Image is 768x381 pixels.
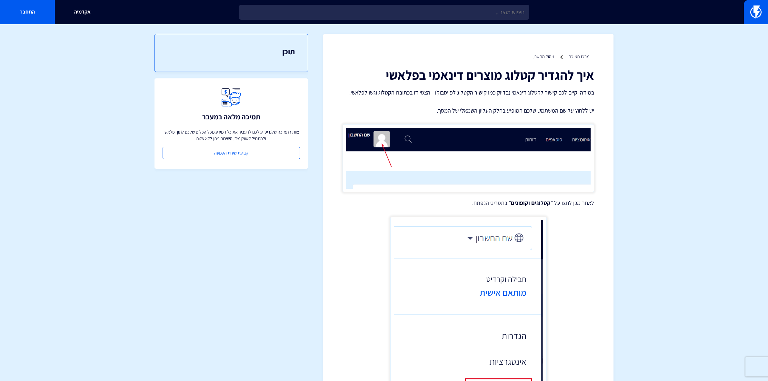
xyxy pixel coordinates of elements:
h3: תמיכה מלאה במעבר [202,113,260,121]
p: צוות התמיכה שלנו יסייע לכם להעביר את כל המידע מכל הכלים שלכם לתוך פלאשי ולהתחיל לשווק מיד, השירות... [163,129,300,142]
input: חיפוש מהיר... [239,5,529,20]
p: יש ללחוץ על שם המשתמש שלכם המופיע בחלק העליון השמאלי של המסך. [343,106,594,115]
h1: איך להגדיר קטלוג מוצרים דינאמי בפלאשי [343,68,594,82]
a: ניהול החשבון [533,54,554,59]
strong: קטלוגים וקופונים [511,199,551,206]
a: מרכז תמיכה [569,54,589,59]
h3: תוכן [168,47,295,55]
p: לאחר מכן לחצו על " " בתפריט הנפתח. [343,199,594,207]
a: קביעת שיחת הטמעה [163,147,300,159]
p: במידה וקיים לכם קישור לקטלוג דינאמי (בדיוק כמו קישור הקטלוג לפייסבוק) - הצטיידו בכתובת הקטלוג וגש... [343,88,594,97]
